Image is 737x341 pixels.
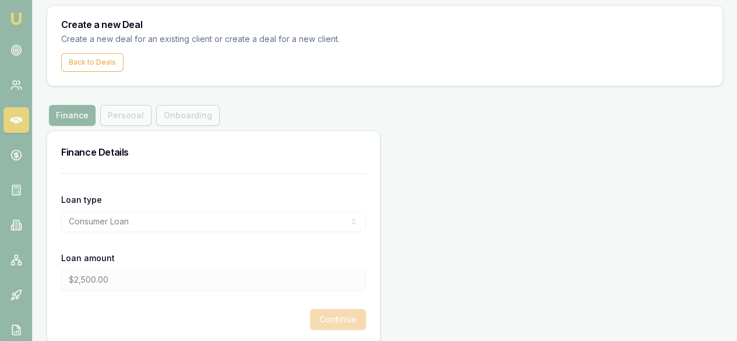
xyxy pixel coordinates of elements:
input: $ [61,269,366,290]
label: Loan amount [61,253,115,263]
button: Finance [49,105,96,126]
h3: Finance Details [61,145,366,159]
img: emu-icon-u.png [9,12,23,26]
label: Loan type [61,195,102,205]
h3: Create a new Deal [61,20,708,29]
p: Create a new deal for an existing client or create a deal for a new client. [61,33,359,46]
button: Back to Deals [61,53,124,72]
